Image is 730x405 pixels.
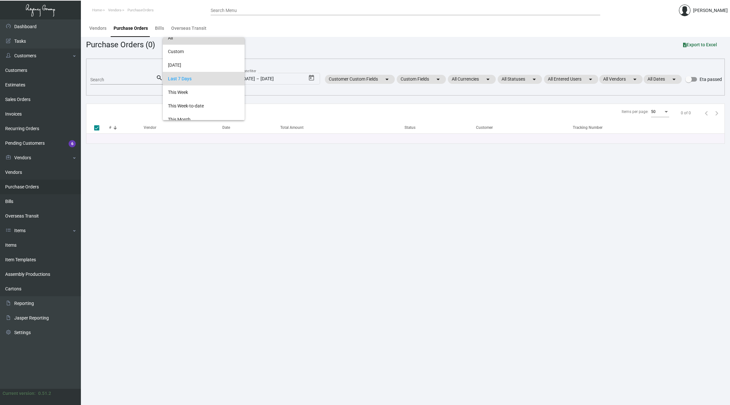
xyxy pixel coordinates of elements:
span: This Week [168,85,239,99]
span: Last 7 Days [168,72,239,85]
div: 0.51.2 [38,390,51,397]
span: [DATE] [168,58,239,72]
span: This Month [168,113,239,126]
span: All [168,31,239,45]
div: Current version: [3,390,36,397]
span: Custom [168,45,239,58]
span: This Week-to-date [168,99,239,113]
